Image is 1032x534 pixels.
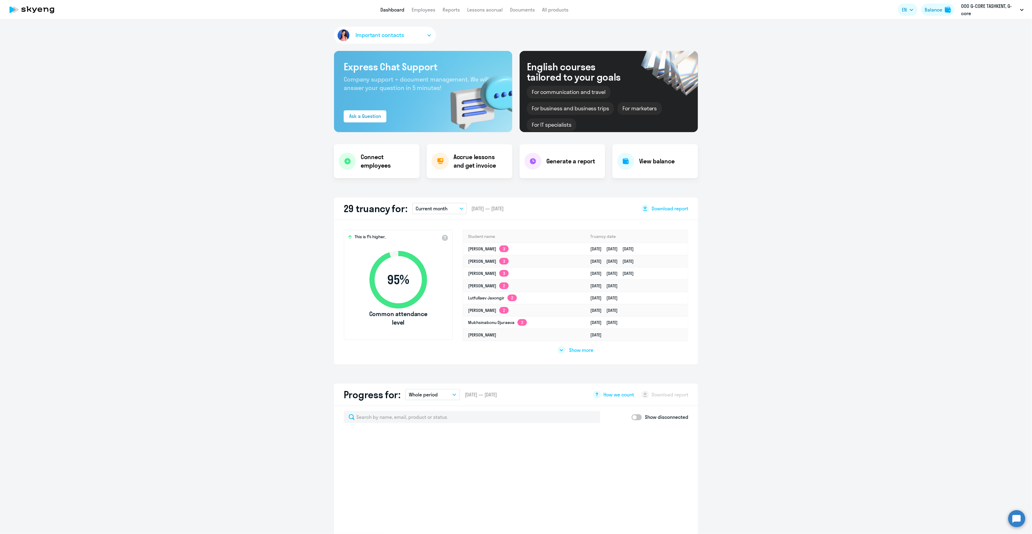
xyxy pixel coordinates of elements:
[467,7,503,13] a: Lessons accrual
[468,320,527,325] a: Mukhsinabonu Djuraeva2
[527,102,614,115] div: For business and business trips
[443,7,460,13] a: Reports
[412,7,436,13] a: Employees
[921,4,955,16] button: Balancebalance
[546,157,595,165] h4: Generate a report
[527,118,576,131] div: For IT specialists
[590,259,639,264] a: [DATE][DATE][DATE]
[961,2,1018,17] p: ООО G-CORE TASHKENT, G-core
[527,86,611,98] div: For communication and travel
[468,271,509,276] a: [PERSON_NAME]3
[363,272,433,287] span: 95 %
[465,391,497,398] span: [DATE] — [DATE]
[468,295,517,301] a: Lutfullaev Jaxongir2
[381,7,405,13] a: Dashboard
[363,310,433,327] span: Common attendance level
[499,282,509,289] app-skyeng-badge: 2
[468,283,509,289] a: [PERSON_NAME]2
[527,62,631,82] div: English courses tailored to your goals
[645,413,688,421] p: Show disconnected
[468,308,509,313] a: [PERSON_NAME]2
[585,230,688,243] th: Truancy date
[590,246,639,252] a: [DATE][DATE][DATE]
[468,259,509,264] a: [PERSON_NAME]3
[569,347,593,353] span: Show more
[902,6,907,13] span: EN
[590,283,622,289] a: [DATE][DATE]
[344,61,503,73] h3: Express Chat Support
[508,295,517,301] app-skyeng-badge: 2
[542,7,569,13] a: All products
[958,2,1027,17] button: ООО G-CORE TASHKENT, G-core
[472,205,504,212] span: [DATE] — [DATE]
[468,332,496,338] a: [PERSON_NAME]
[344,202,407,215] h2: 29 truancy for:
[344,389,400,401] h2: Progress for:
[499,270,509,277] app-skyeng-badge: 3
[510,7,535,13] a: Documents
[618,102,662,115] div: For marketers
[405,389,460,400] button: Whole period
[442,64,512,132] img: bg-img
[925,6,943,13] div: Balance
[416,205,448,212] p: Current month
[499,258,509,265] app-skyeng-badge: 3
[590,271,639,276] a: [DATE][DATE][DATE]
[518,319,527,326] app-skyeng-badge: 2
[590,320,622,325] a: [DATE][DATE]
[499,245,509,252] app-skyeng-badge: 3
[344,411,600,423] input: Search by name, email, product or status
[336,28,351,42] img: avatar
[463,230,585,243] th: Student name
[590,295,622,301] a: [DATE][DATE]
[603,391,634,398] span: How we count
[361,153,415,170] h4: Connect employees
[344,110,386,122] button: Ask a Question
[334,27,436,44] button: Important contacts
[344,75,489,92] span: Company support + document management. We will answer your question in 5 minutes!
[639,157,675,165] h4: View balance
[652,205,688,212] span: Download report
[349,112,381,120] div: Ask a Question
[945,7,951,13] img: balance
[590,308,622,313] a: [DATE][DATE]
[898,4,918,16] button: EN
[454,153,506,170] h4: Accrue lessons and get invoice
[590,332,606,338] a: [DATE]
[356,31,404,39] span: Important contacts
[412,203,467,214] button: Current month
[409,391,438,398] p: Whole period
[355,234,386,241] span: This is 1% higher,
[468,246,509,252] a: [PERSON_NAME]3
[499,307,509,314] app-skyeng-badge: 2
